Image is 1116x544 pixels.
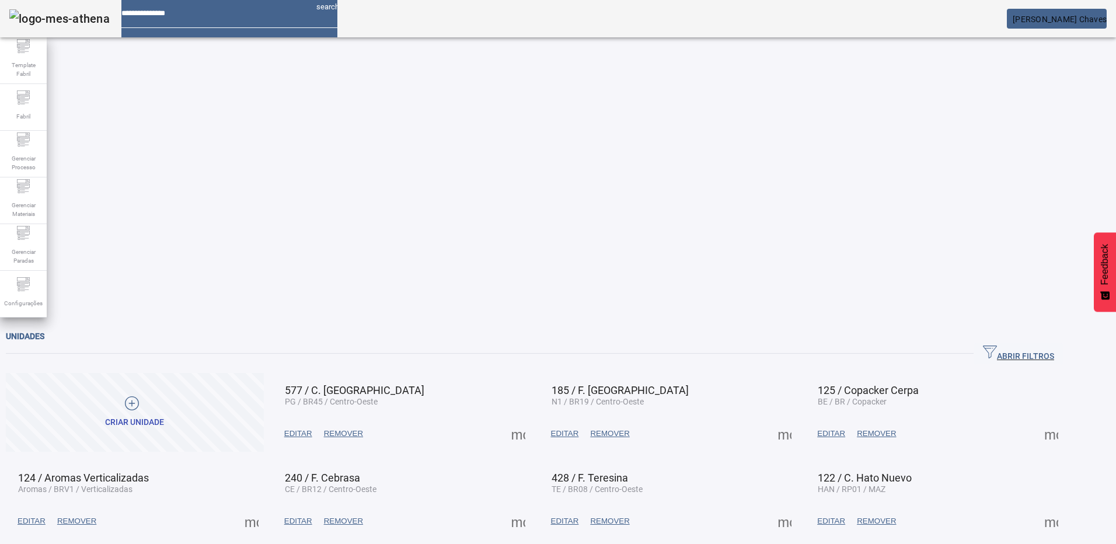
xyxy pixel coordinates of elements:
[1013,15,1107,24] span: [PERSON_NAME] Chaves
[818,472,912,484] span: 122 / C. Hato Nuevo
[857,515,896,527] span: REMOVER
[285,484,376,494] span: CE / BR12 / Centro-Oeste
[278,511,318,532] button: EDITAR
[6,244,41,268] span: Gerenciar Paradas
[811,423,851,444] button: EDITAR
[285,384,424,396] span: 577 / C. [GEOGRAPHIC_DATA]
[18,515,46,527] span: EDITAR
[584,423,635,444] button: REMOVER
[551,428,579,440] span: EDITAR
[818,384,919,396] span: 125 / Copacker Cerpa
[6,373,264,452] button: Criar unidade
[590,515,629,527] span: REMOVER
[817,515,845,527] span: EDITAR
[1094,232,1116,312] button: Feedback - Mostrar pesquisa
[1041,511,1062,532] button: Mais
[1041,423,1062,444] button: Mais
[552,397,644,406] span: N1 / BR19 / Centro-Oeste
[324,428,363,440] span: REMOVER
[818,484,885,494] span: HAN / RP01 / MAZ
[241,511,262,532] button: Mais
[774,511,795,532] button: Mais
[1,295,46,311] span: Configurações
[18,472,149,484] span: 124 / Aromas Verticalizadas
[545,511,585,532] button: EDITAR
[6,57,41,82] span: Template Fabril
[774,423,795,444] button: Mais
[545,423,585,444] button: EDITAR
[590,428,629,440] span: REMOVER
[508,423,529,444] button: Mais
[6,197,41,222] span: Gerenciar Materiais
[6,151,41,175] span: Gerenciar Processo
[857,428,896,440] span: REMOVER
[57,515,96,527] span: REMOVER
[285,472,360,484] span: 240 / F. Cebrasa
[13,109,34,124] span: Fabril
[318,423,369,444] button: REMOVER
[18,484,132,494] span: Aromas / BRV1 / Verticalizadas
[284,428,312,440] span: EDITAR
[278,423,318,444] button: EDITAR
[552,472,628,484] span: 428 / F. Teresina
[552,384,689,396] span: 185 / F. [GEOGRAPHIC_DATA]
[285,397,378,406] span: PG / BR45 / Centro-Oeste
[105,417,164,428] div: Criar unidade
[324,515,363,527] span: REMOVER
[817,428,845,440] span: EDITAR
[974,343,1063,364] button: ABRIR FILTROS
[508,511,529,532] button: Mais
[12,511,51,532] button: EDITAR
[851,423,902,444] button: REMOVER
[1100,244,1110,285] span: Feedback
[811,511,851,532] button: EDITAR
[851,511,902,532] button: REMOVER
[284,515,312,527] span: EDITAR
[552,484,643,494] span: TE / BR08 / Centro-Oeste
[584,511,635,532] button: REMOVER
[818,397,887,406] span: BE / BR / Copacker
[9,9,110,28] img: logo-mes-athena
[983,345,1054,362] span: ABRIR FILTROS
[6,332,44,341] span: Unidades
[551,515,579,527] span: EDITAR
[51,511,102,532] button: REMOVER
[318,511,369,532] button: REMOVER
